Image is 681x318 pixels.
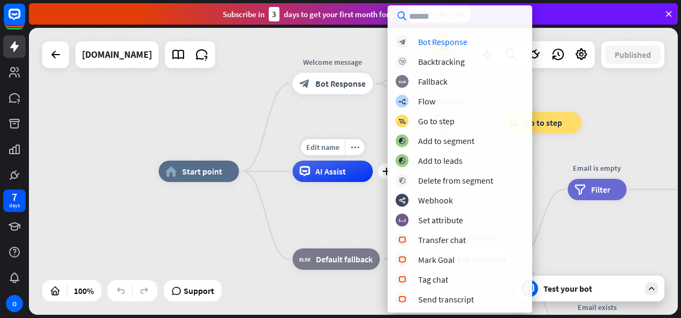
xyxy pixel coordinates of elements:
[398,296,406,303] i: block_livechat
[399,217,406,224] i: block_set_attribute
[418,155,463,166] div: Add to leads
[418,215,463,225] div: Set attribute
[9,202,20,209] div: days
[398,237,406,244] i: block_livechat
[382,168,390,175] i: plus
[182,166,222,177] span: Start point
[591,184,610,195] span: Filter
[525,117,562,128] span: Go to step
[3,190,26,212] a: 7 days
[418,234,466,245] div: Transfer chat
[82,41,152,68] div: handmadekitchensyorkshire.co.uk
[559,163,634,173] div: Email is empty
[399,177,406,184] i: block_delete_from_segment
[184,282,214,299] span: Support
[399,78,406,85] i: block_fallback
[543,283,640,294] div: Test your bot
[9,4,41,36] button: Open LiveChat chat widget
[398,276,406,283] i: block_livechat
[269,7,279,21] div: 3
[418,36,467,47] div: Bot Response
[418,254,455,265] div: Mark Goal
[574,184,586,195] i: filter
[399,39,406,46] i: block_bot_response
[398,157,406,164] i: block_add_to_segment
[418,116,455,126] div: Go to step
[559,302,634,313] div: Email exists
[299,78,310,89] i: block_bot_response
[6,295,23,312] div: O
[306,142,339,152] span: Edit name
[223,7,399,21] div: Subscribe in days to get your first month for $1
[418,76,448,87] div: Fallback
[12,192,17,202] div: 7
[418,56,465,67] div: Backtracking
[398,256,406,263] i: block_livechat
[418,195,453,206] div: Webhook
[418,294,474,305] div: Send transcript
[398,98,406,105] i: builder_tree
[284,57,381,67] div: Welcome message
[418,96,435,107] div: Flow
[316,254,373,264] span: Default fallback
[299,254,311,264] i: block_fallback
[398,138,406,145] i: block_add_to_segment
[315,78,366,89] span: Bot Response
[418,175,493,186] div: Delete from segment
[315,166,346,177] span: AI Assist
[351,143,359,152] i: more_horiz
[165,166,177,177] i: home_2
[399,197,406,204] i: webhooks
[71,282,97,299] div: 100%
[418,274,448,285] div: Tag chat
[605,45,661,64] button: Published
[399,58,406,65] i: block_backtracking
[398,118,406,125] i: block_goto
[418,135,474,146] div: Add to segment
